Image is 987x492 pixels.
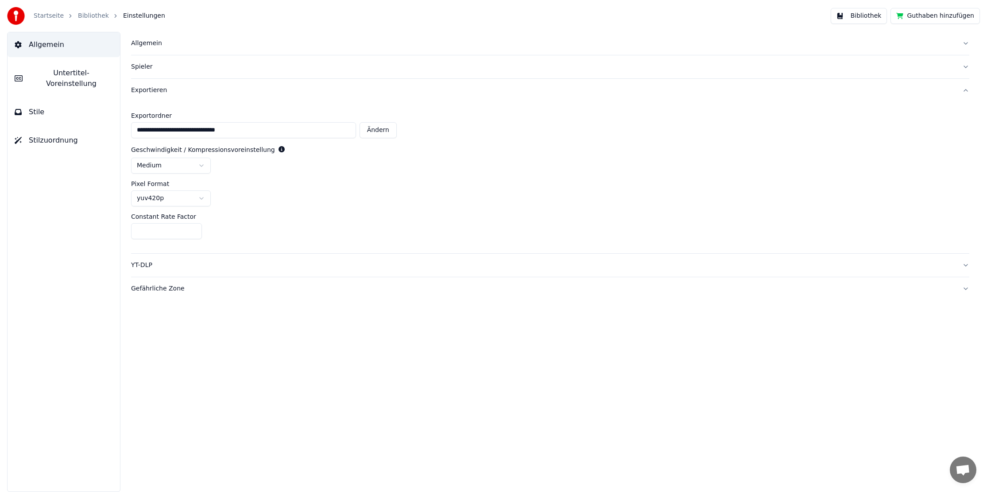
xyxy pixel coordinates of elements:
[131,79,969,102] button: Exportieren
[131,39,955,48] div: Allgemein
[131,86,955,95] div: Exportieren
[8,100,120,124] button: Stile
[34,12,165,20] nav: breadcrumb
[8,32,120,57] button: Allgemein
[29,107,44,117] span: Stile
[131,181,169,187] label: Pixel Format
[8,61,120,96] button: Untertitel-Voreinstellung
[131,32,969,55] button: Allgemein
[131,213,196,220] label: Constant Rate Factor
[831,8,887,24] button: Bibliothek
[78,12,109,20] a: Bibliothek
[131,254,969,277] button: YT-DLP
[950,457,976,483] div: Chat öffnen
[7,7,25,25] img: youka
[131,102,969,253] div: Exportieren
[29,39,64,50] span: Allgemein
[34,12,64,20] a: Startseite
[131,112,397,119] label: Exportordner
[131,277,969,300] button: Gefährliche Zone
[131,284,955,293] div: Gefährliche Zone
[123,12,165,20] span: Einstellungen
[8,128,120,153] button: Stilzuordnung
[890,8,980,24] button: Guthaben hinzufügen
[131,261,955,270] div: YT-DLP
[131,55,969,78] button: Spieler
[131,147,275,153] label: Geschwindigkeit / Kompressionsvoreinstellung
[29,135,78,146] span: Stilzuordnung
[131,62,955,71] div: Spieler
[360,122,397,138] button: Ändern
[30,68,113,89] span: Untertitel-Voreinstellung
